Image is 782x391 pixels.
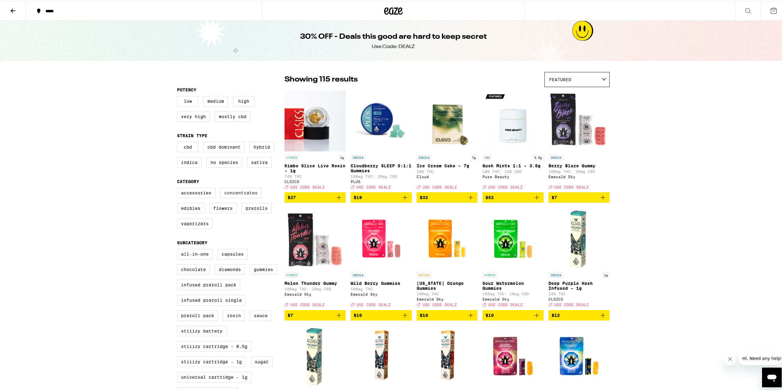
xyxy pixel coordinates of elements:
p: 1g [338,154,346,159]
span: $52 [485,194,494,199]
div: Emerald Sky [351,291,412,295]
label: Sugar [251,355,273,366]
label: Concentrates [220,186,261,197]
legend: Strain Type [177,132,207,137]
legend: Category [177,178,199,183]
span: $19 [354,194,362,199]
span: USE CODE DEALZ [488,302,523,306]
img: PLUS - Cloudberry SLEEP 5:1:1 Gummies [351,89,412,150]
label: Rosin [223,309,245,320]
label: Preroll Pack [177,309,218,320]
label: Hybrid [250,141,274,151]
a: Open page for Wild Berry Gummies from Emerald Sky [351,206,412,309]
span: $7 [552,194,557,199]
button: Add to bag [482,191,544,201]
span: $10 [485,312,494,317]
label: STIIIZY Cartridge - 0.5g [177,340,251,350]
img: Emerald Sky - Berry Blaze Gummy [548,89,610,150]
p: Cloudberry SLEEP 5:1:1 Gummies [351,162,412,172]
div: PLUS [351,178,412,182]
img: Emerald Sky - Sour Watermelon Gummies [482,206,544,268]
label: CBD Dominant [203,141,245,151]
p: 100mg THC: 10mg CBD [285,286,346,290]
img: Emerald Sky - California Orange Gummies [417,206,478,268]
label: Prerolls [242,202,272,212]
span: $32 [420,194,428,199]
p: INDICA [351,154,365,159]
button: Add to bag [351,191,412,201]
img: Emerald Sky - Melon Thunder Gummy [285,206,346,268]
legend: Subcategory [177,239,207,244]
button: Add to bag [417,309,478,319]
span: USE CODE DEALZ [422,184,457,188]
label: No Species [206,156,242,166]
label: STIIIZY Cartridge - 1g [177,355,246,366]
img: CLSICS - Clockwork Lemon Hash Infused - 1g [426,324,468,386]
p: 3.5g [532,154,544,159]
p: Melon Thunder Gummy [285,280,346,285]
label: STIIIZY Battery [177,325,226,335]
p: 26% THC [417,168,478,172]
div: Pure Beauty [482,174,544,178]
p: Wild Berry Gummies [351,280,412,285]
button: Add to bag [548,309,610,319]
button: Add to bag [285,309,346,319]
a: Open page for Kimbo Slice Live Rosin - 1g from CLSICS [285,89,346,191]
label: Infused Preroll Single [177,294,246,304]
label: Indica [177,156,202,166]
span: USE CODE DEALZ [554,184,589,188]
label: Flowers [209,202,237,212]
img: Pure Beauty - Gush Mints 1:1 - 3.5g [482,89,544,150]
div: Emerald Sky [285,291,346,295]
p: Kimbo Slice Live Rosin - 1g [285,162,346,172]
p: 7g [470,154,477,159]
label: CBD [177,141,198,151]
label: Infused Preroll Pack [177,278,240,289]
span: USE CODE DEALZ [290,302,325,306]
label: Accessories [177,186,215,197]
p: 100mg THC: 10mg CBD [482,291,544,295]
span: USE CODE DEALZ [356,302,391,306]
div: CLSICS [548,296,610,300]
label: Vaporizers [177,217,213,228]
a: Open page for Ice Cream Cake - 7g from Cloud [417,89,478,191]
button: Add to bag [285,191,346,201]
h1: 30% OFF - Deals this good are hard to keep secret [300,30,487,41]
a: Open page for Berry Blaze Gummy from Emerald Sky [548,89,610,191]
label: Medium [203,95,228,105]
span: USE CODE DEALZ [356,184,391,188]
label: Edibles [177,202,204,212]
label: Very High [177,110,210,121]
iframe: Button to launch messaging window [762,366,782,386]
img: Emerald Sky - Boysenberry Lemonade Live Resin Gummies [548,324,610,386]
p: Gush Mints 1:1 - 3.5g [482,162,544,167]
p: Berry Blaze Gummy [548,162,610,167]
iframe: Message from company [739,350,782,364]
p: INDICA [548,154,563,159]
button: Add to bag [417,191,478,201]
span: USE CODE DEALZ [290,184,325,188]
p: INDICA [548,271,563,277]
div: CLSICS [285,178,346,182]
label: Mostly CBD [215,110,250,121]
p: 100mg THC [417,291,478,295]
p: Deep Purple Hash Infused - 1g [548,280,610,289]
label: Diamonds [215,263,245,273]
div: Emerald Sky [548,174,610,178]
span: USE CODE DEALZ [488,184,523,188]
div: Use Code: DEALZ [372,42,415,49]
p: 100mg THC: 10mg CBD [548,168,610,172]
span: USE CODE DEALZ [554,302,589,306]
img: CLSICS - Cactus Crush Hash Infused - 1g [360,324,402,386]
span: $10 [354,312,362,317]
p: 10% THC: 12% CBD [482,168,544,172]
p: Showing 115 results [285,73,358,84]
label: Sauce [250,309,272,320]
a: Open page for Deep Purple Hash Infused - 1g from CLSICS [548,206,610,309]
p: Ice Cream Cake - 7g [417,162,478,167]
img: Cloud - Ice Cream Cake - 7g [417,89,478,150]
p: 100mg THC: 20mg CBD [351,173,412,177]
label: Chocolate [177,263,210,273]
label: High [233,95,254,105]
button: Add to bag [482,309,544,319]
